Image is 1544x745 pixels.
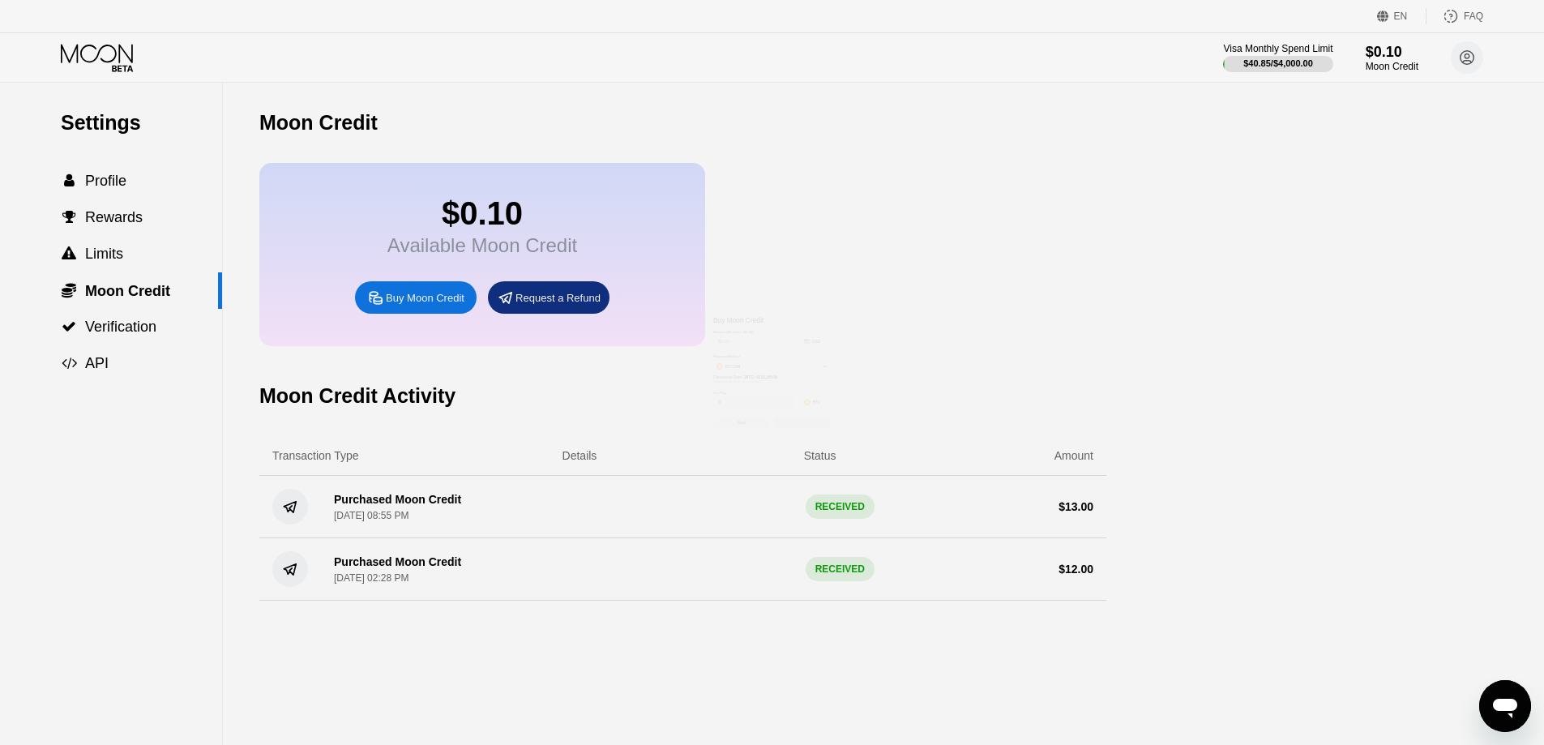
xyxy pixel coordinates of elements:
div: Amount (Minimum: $5.00) [713,330,794,334]
span: 1 BTC ≈ $112,165.00 [743,375,777,379]
div: BITCOIN [713,361,830,371]
div: BITCOIN [725,364,740,368]
div: Last updated: a few seconds ago [713,379,830,383]
iframe: Button to launch messaging window [1479,680,1531,732]
div: You Pay [713,391,794,395]
div: Back [713,417,771,428]
input: $0.00 [718,336,789,346]
div: Back [738,421,746,425]
div: Buy Moon Credit [713,317,831,325]
div: BTC [813,400,820,405]
div: Payment Method [713,354,830,358]
div: USD [812,339,820,343]
div: Conversion Rate: [713,375,830,379]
